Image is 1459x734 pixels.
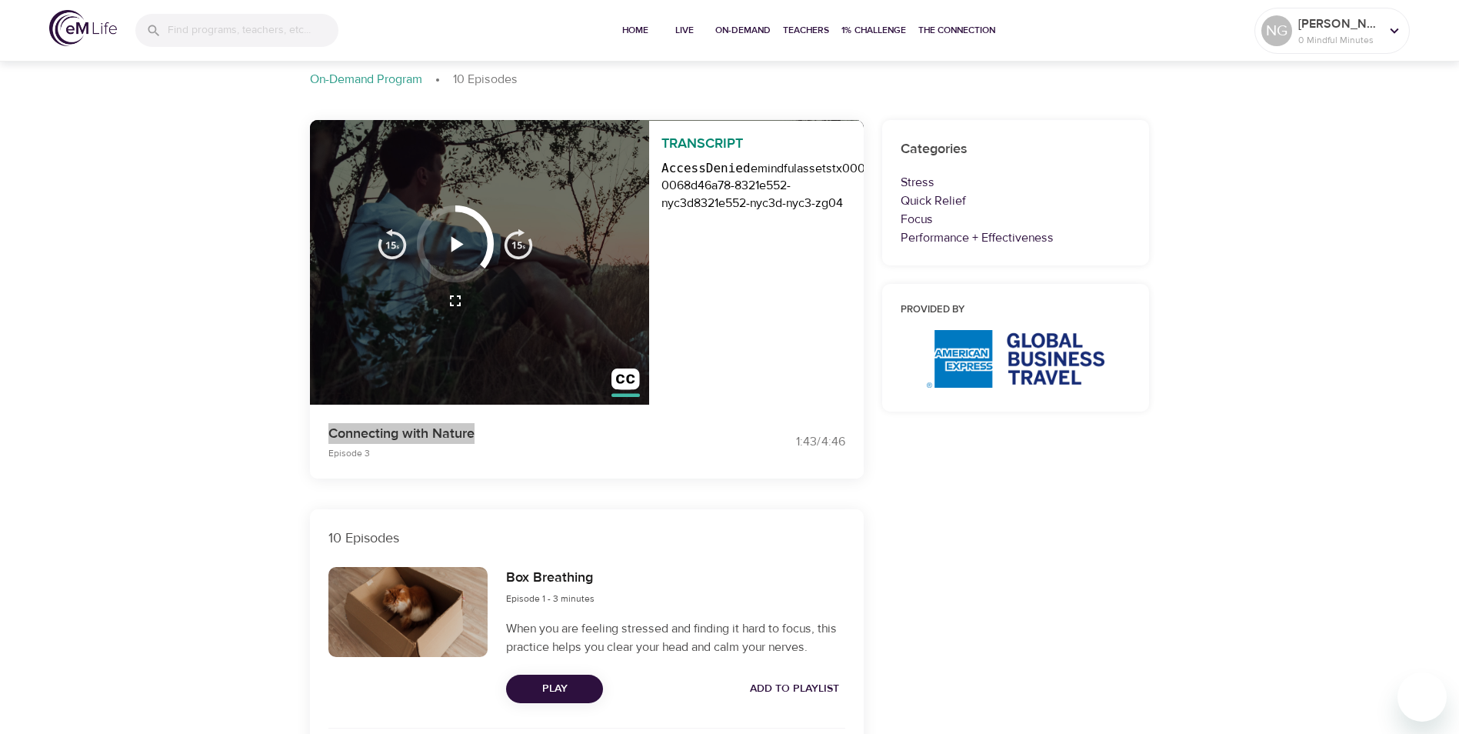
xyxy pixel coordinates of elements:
span: The Connection [918,22,995,38]
span: On-Demand [715,22,771,38]
p: Focus [901,210,1131,229]
img: logo [49,10,117,46]
code: AccessDenied [661,161,751,175]
img: AmEx%20GBT%20logo.png [927,330,1104,388]
h6: Box Breathing [506,567,595,589]
p: Connecting with Nature [328,423,711,444]
span: Add to Playlist [750,679,839,699]
img: close_caption.svg [611,369,640,397]
p: Stress [901,173,1131,192]
p: Episode 3 [328,446,711,460]
p: 0 Mindful Minutes [1298,33,1380,47]
span: Play [518,679,591,699]
img: 15s_prev.svg [377,229,408,259]
div: 1:43 / 4:46 [730,433,845,451]
span: Live [666,22,703,38]
iframe: Button to launch messaging window [1397,672,1447,722]
bucketname: emindfulassets [751,161,832,176]
input: Find programs, teachers, etc... [168,14,338,47]
span: Home [617,22,654,38]
p: When you are feeling stressed and finding it hard to focus, this practice helps you clear your he... [506,619,844,656]
p: Quick Relief [901,192,1131,210]
p: 10 Episodes [328,528,845,549]
button: Add to Playlist [744,675,845,703]
h6: Categories [901,138,1131,161]
hostid: 8321e552-nyc3d-nyc3-zg04 [694,195,843,211]
nav: breadcrumb [310,71,1150,89]
button: Transcript/Closed Captions (c) [602,359,649,406]
p: Transcript [649,121,864,154]
p: [PERSON_NAME] [1298,15,1380,33]
span: Teachers [783,22,829,38]
p: 10 Episodes [453,71,518,88]
p: Performance + Effectiveness [901,229,1131,247]
img: 15s_next.svg [503,229,534,259]
span: Episode 1 - 3 minutes [506,592,595,605]
h6: Provided by [901,302,1131,319]
div: NG [1261,15,1292,46]
span: 1% Challenge [841,22,906,38]
p: On-Demand Program [310,71,422,88]
requestid: tx00000d5732ea7a42e9e59-0068d46a78-8321e552-nyc3d [661,161,992,212]
button: Play [506,675,603,703]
